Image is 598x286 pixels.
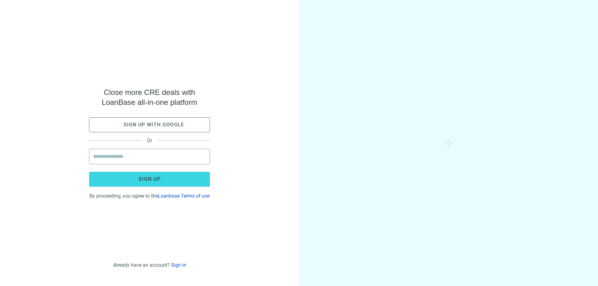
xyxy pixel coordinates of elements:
[89,192,210,199] div: By proceeding, you agree to the
[158,193,210,199] a: Loanbase Terms of use
[89,87,210,107] span: Close more CRE deals with LoanBase all-in-one platform
[89,117,210,132] button: Sign up with google
[142,138,157,143] span: Or
[89,172,210,187] button: Sign up
[139,176,160,182] span: Sign up
[124,122,184,128] span: Sign up with google
[171,262,186,268] a: Sign in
